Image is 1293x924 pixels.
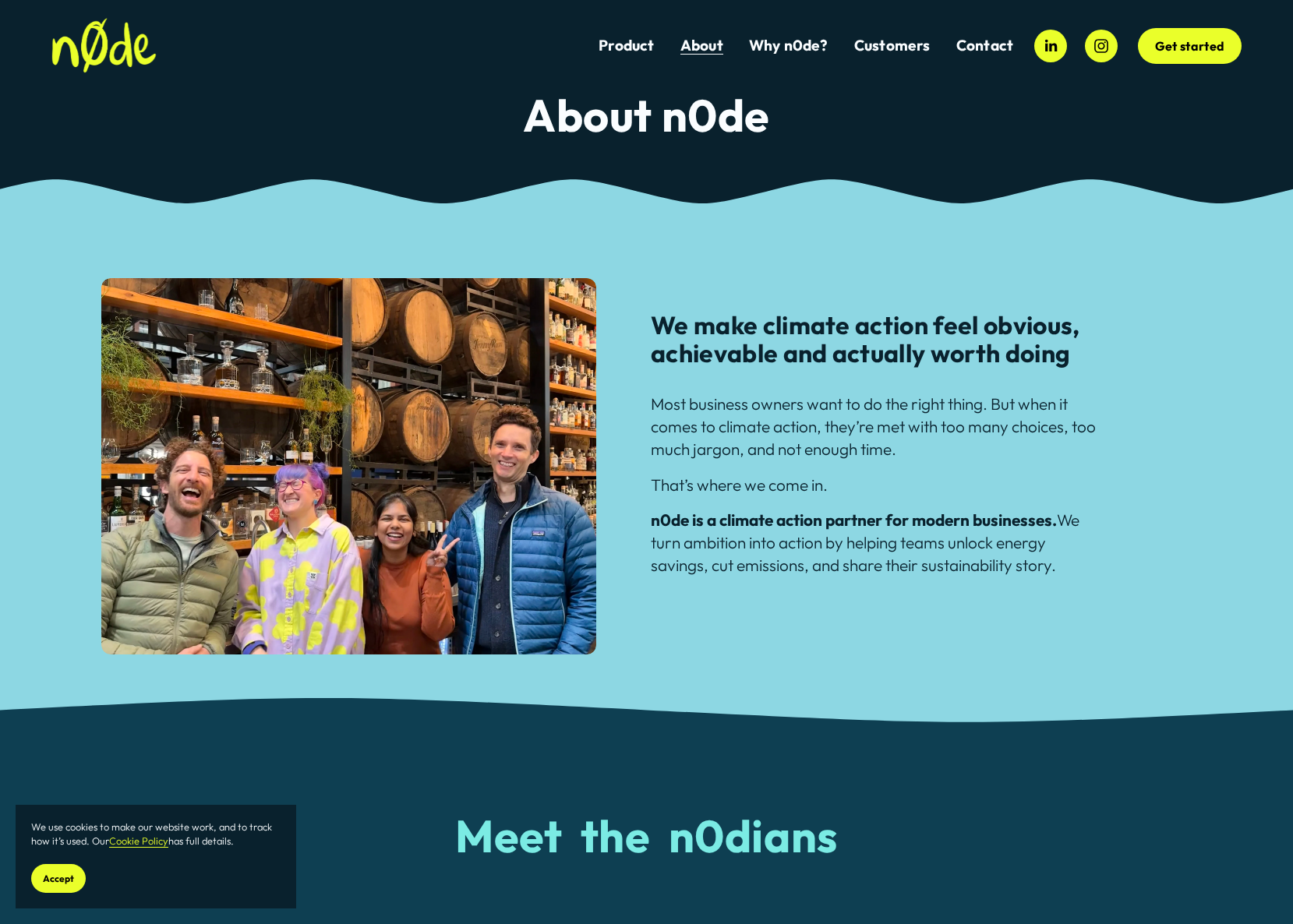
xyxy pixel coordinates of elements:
a: Product [599,35,654,56]
span: Meet the n0dians [455,807,837,864]
strong: n0de is a climate action partner for modern businesses. [651,510,1057,530]
h2: About n0de [101,91,1192,139]
section: Cookie banner [16,805,296,908]
h3: We make climate action feel obvious, achievable and actually worth doing [651,311,1100,369]
a: LinkedIn [1034,30,1067,62]
p: We use cookies to make our website work, and to track how it’s used. Our has full details. [31,820,281,848]
button: Accept [31,864,86,893]
a: folder dropdown [854,35,931,56]
a: About [680,35,723,56]
a: Why n0de? [749,35,828,56]
a: Get started [1138,28,1241,64]
p: We turn ambition into action by helping teams unlock energy savings, cut emissions, and share the... [651,509,1100,577]
p: That’s where we come in. [651,474,1100,496]
img: n0de [51,18,156,73]
a: Instagram [1085,30,1118,62]
a: Cookie Policy [109,834,168,847]
p: Most business owners want to do the right thing. But when it comes to climate action, they’re met... [651,393,1100,460]
a: Contact [956,35,1013,56]
span: Accept [43,873,74,884]
span: Customers [854,37,931,55]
